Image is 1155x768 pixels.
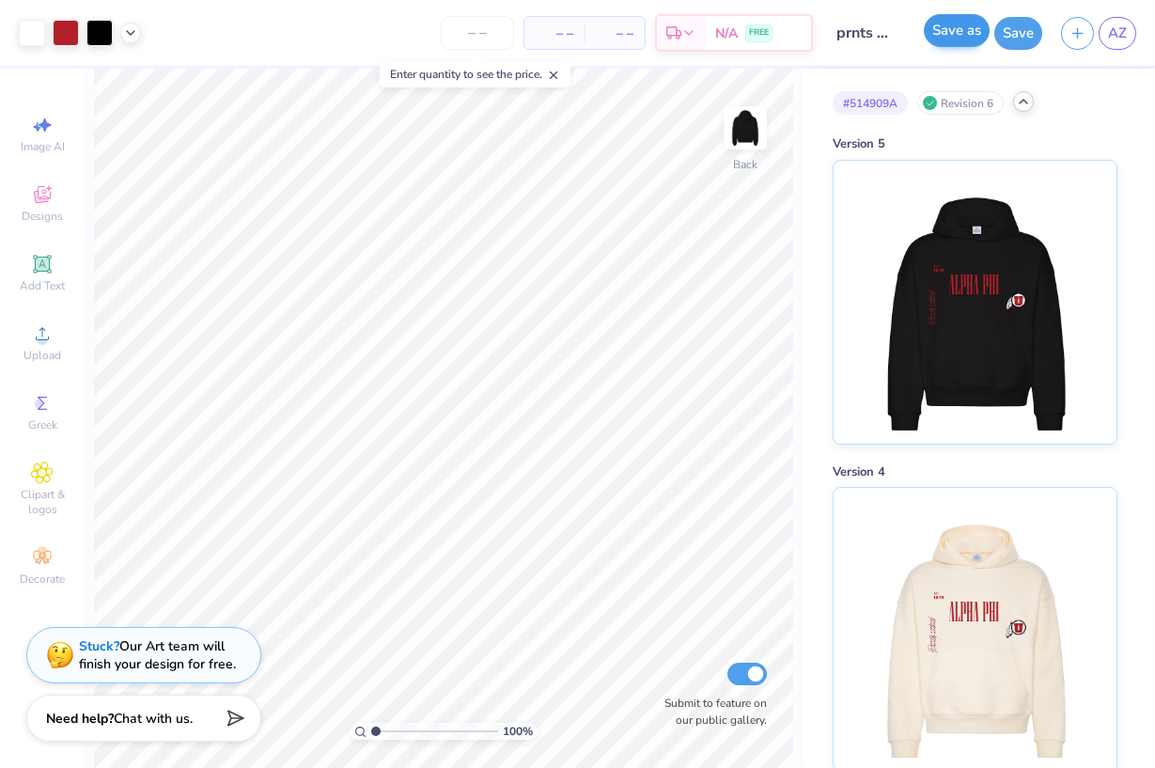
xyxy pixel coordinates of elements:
span: – – [536,24,573,43]
input: Untitled Design [822,14,914,52]
span: Clipart & logos [9,487,75,517]
span: Image AI [21,139,65,154]
span: Upload [23,348,61,363]
span: FREE [749,26,769,39]
span: N/A [715,24,738,43]
span: 100 % [503,723,533,740]
div: # 514909A [833,91,908,115]
div: Back [733,156,757,173]
span: Designs [22,209,63,224]
span: AZ [1108,23,1127,44]
strong: Need help? [46,710,114,728]
strong: Stuck? [79,637,119,655]
div: Version 4 [833,463,1117,482]
img: Back [726,109,764,147]
span: Add Text [20,278,65,293]
span: Greek [28,417,57,432]
span: Decorate [20,572,65,587]
div: Version 5 [833,135,1117,154]
span: – – [596,24,633,43]
div: Our Art team will finish your design for free. [79,637,236,673]
button: Save [994,17,1042,50]
button: Save as [924,14,990,47]
div: Enter quantity to see the price. [380,61,570,87]
img: Version 5 [858,161,1091,444]
a: AZ [1099,17,1136,50]
span: Chat with us. [114,710,193,728]
input: – – [441,16,514,50]
label: Submit to feature on our public gallery. [654,695,767,729]
div: Revision 6 [917,91,1004,115]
